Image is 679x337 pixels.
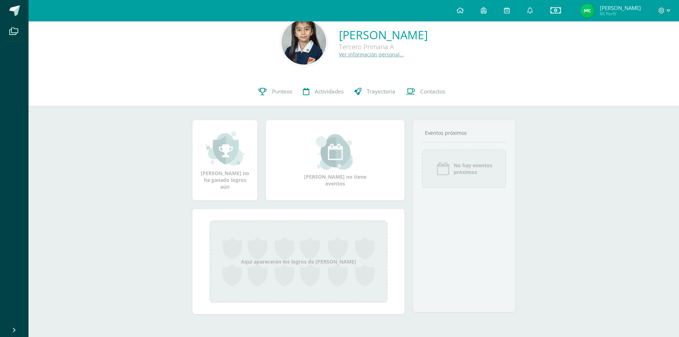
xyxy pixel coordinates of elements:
div: [PERSON_NAME] no tiene eventos [300,134,371,187]
a: [PERSON_NAME] [339,27,428,42]
span: [PERSON_NAME] [600,4,641,11]
img: c6134d25bdc0ebbf595f331943253692.png [282,20,326,65]
span: No hay eventos próximos [454,162,492,175]
span: Trayectoria [367,88,395,95]
a: Punteos [253,77,298,106]
div: Tercero Primaria A [339,42,428,51]
a: Contactos [401,77,451,106]
a: Ver información personal... [339,51,404,58]
div: Aquí aparecerán los logros de [PERSON_NAME] [210,220,387,303]
img: 5bc08a5401c44daa4ac94a3d4be53cbc.png [580,4,595,18]
span: Punteos [272,88,292,95]
img: achievement_small.png [206,131,245,166]
span: Contactos [420,88,445,95]
div: [PERSON_NAME] no ha ganado logros aún [200,131,250,190]
span: Mi Perfil [600,11,641,17]
a: Actividades [298,77,349,106]
img: event_small.png [316,134,355,170]
img: event_icon.png [436,162,450,176]
a: Trayectoria [349,77,401,106]
span: Actividades [315,88,344,95]
div: Eventos próximos [422,129,506,136]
